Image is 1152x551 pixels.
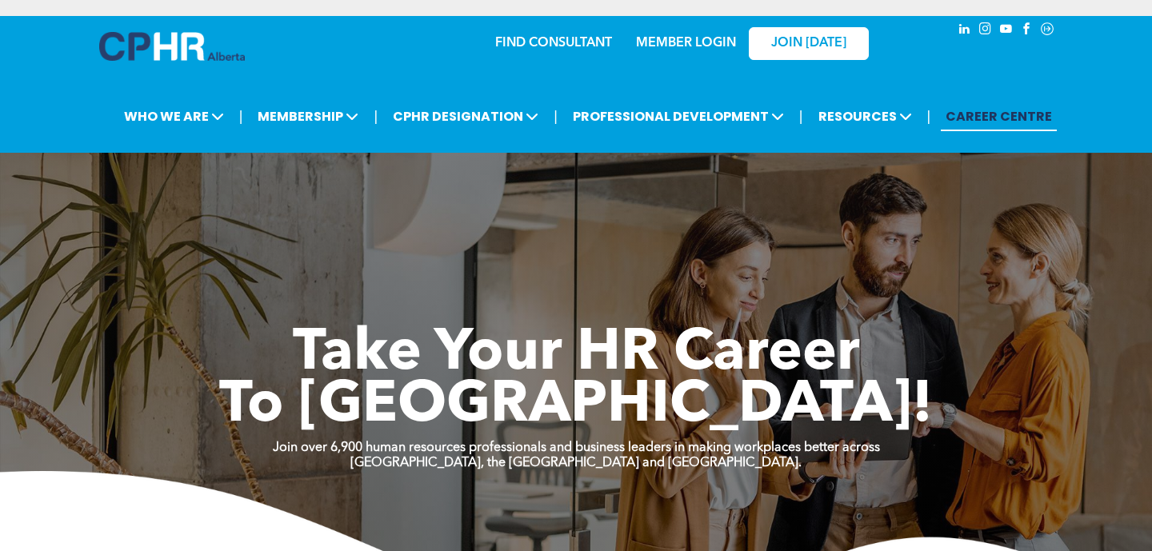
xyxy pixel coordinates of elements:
[1038,20,1056,42] a: Social network
[374,100,378,133] li: |
[771,36,846,51] span: JOIN [DATE]
[388,102,543,131] span: CPHR DESIGNATION
[636,37,736,50] a: MEMBER LOGIN
[239,100,243,133] li: |
[99,32,245,61] img: A blue and white logo for cp alberta
[976,20,994,42] a: instagram
[799,100,803,133] li: |
[749,27,869,60] a: JOIN [DATE]
[554,100,558,133] li: |
[1018,20,1035,42] a: facebook
[293,325,860,383] span: Take Your HR Career
[927,100,931,133] li: |
[941,102,1057,131] a: CAREER CENTRE
[814,102,917,131] span: RESOURCES
[350,457,802,469] strong: [GEOGRAPHIC_DATA], the [GEOGRAPHIC_DATA] and [GEOGRAPHIC_DATA].
[273,441,880,454] strong: Join over 6,900 human resources professionals and business leaders in making workplaces better ac...
[955,20,973,42] a: linkedin
[997,20,1014,42] a: youtube
[253,102,363,131] span: MEMBERSHIP
[119,102,229,131] span: WHO WE ARE
[568,102,789,131] span: PROFESSIONAL DEVELOPMENT
[219,377,933,435] span: To [GEOGRAPHIC_DATA]!
[495,37,612,50] a: FIND CONSULTANT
